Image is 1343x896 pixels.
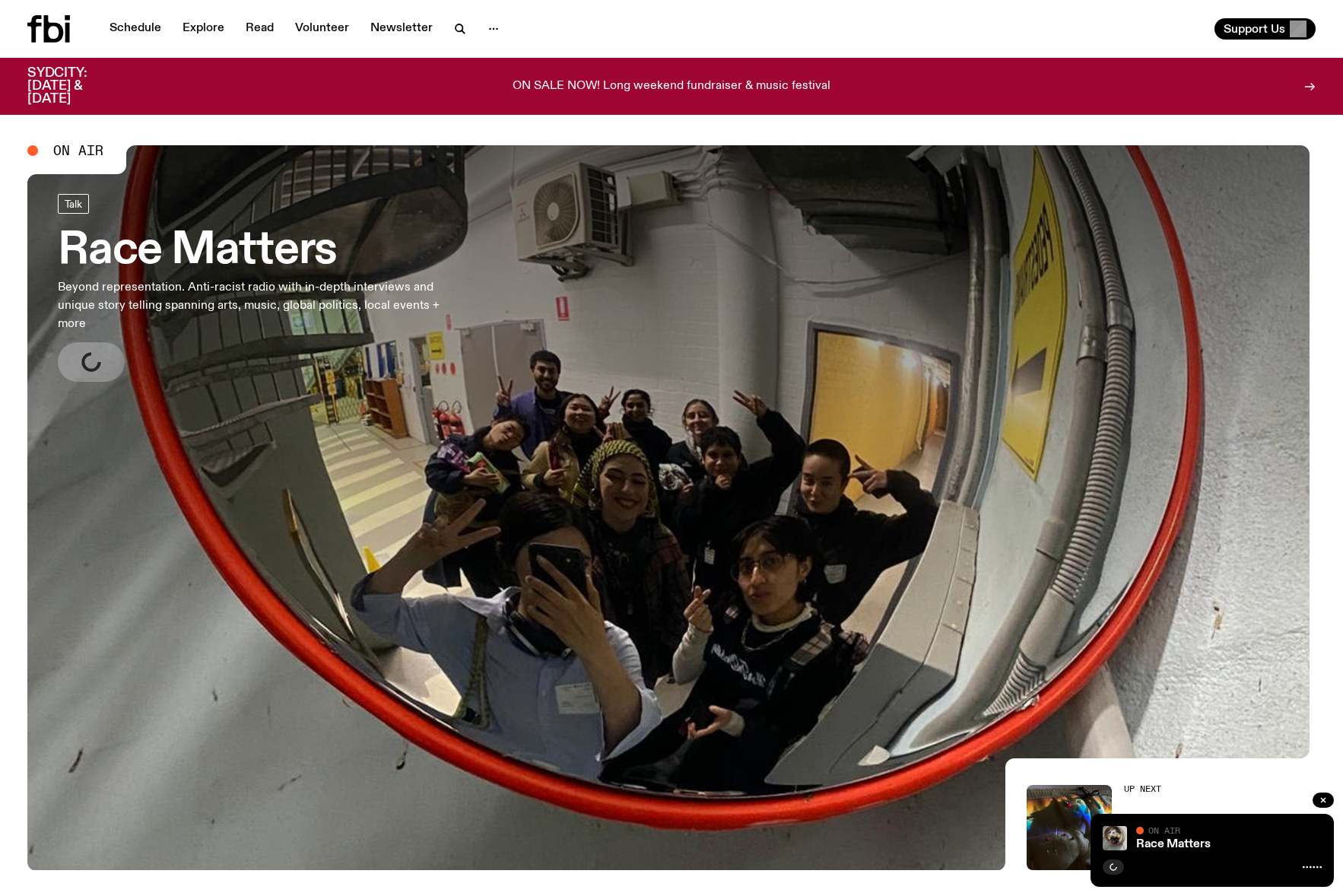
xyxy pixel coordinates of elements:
button: Support Us [1214,18,1316,40]
img: A piece of fabric is pierced by sewing pins with different coloured heads, a rainbow light is cas... [1027,785,1112,870]
p: ON SALE NOW! Long weekend fundraiser & music festival [513,80,830,94]
h3: SYDCITY: [DATE] & [DATE] [27,67,125,106]
h3: Race Matters [58,230,447,272]
a: Volunteer [286,18,358,40]
h2: Up Next [1124,785,1246,793]
a: Talk [58,194,89,214]
span: Talk [65,198,82,209]
span: On Air [1148,825,1180,835]
a: Schedule [100,18,170,40]
span: Support Us [1224,22,1285,36]
p: Beyond representation. Anti-racist radio with in-depth interviews and unique story telling spanni... [58,278,447,333]
img: A photo of the Race Matters team taken in a rear view or "blindside" mirror. A bunch of people of... [1103,826,1127,850]
a: Read [237,18,283,40]
a: Newsletter [361,18,442,40]
span: On Air [53,144,103,157]
a: A photo of the Race Matters team taken in a rear view or "blindside" mirror. A bunch of people of... [27,145,1316,870]
a: Race MattersBeyond representation. Anti-racist radio with in-depth interviews and unique story te... [58,194,447,382]
a: Race Matters [1136,838,1211,850]
a: Explore [173,18,233,40]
